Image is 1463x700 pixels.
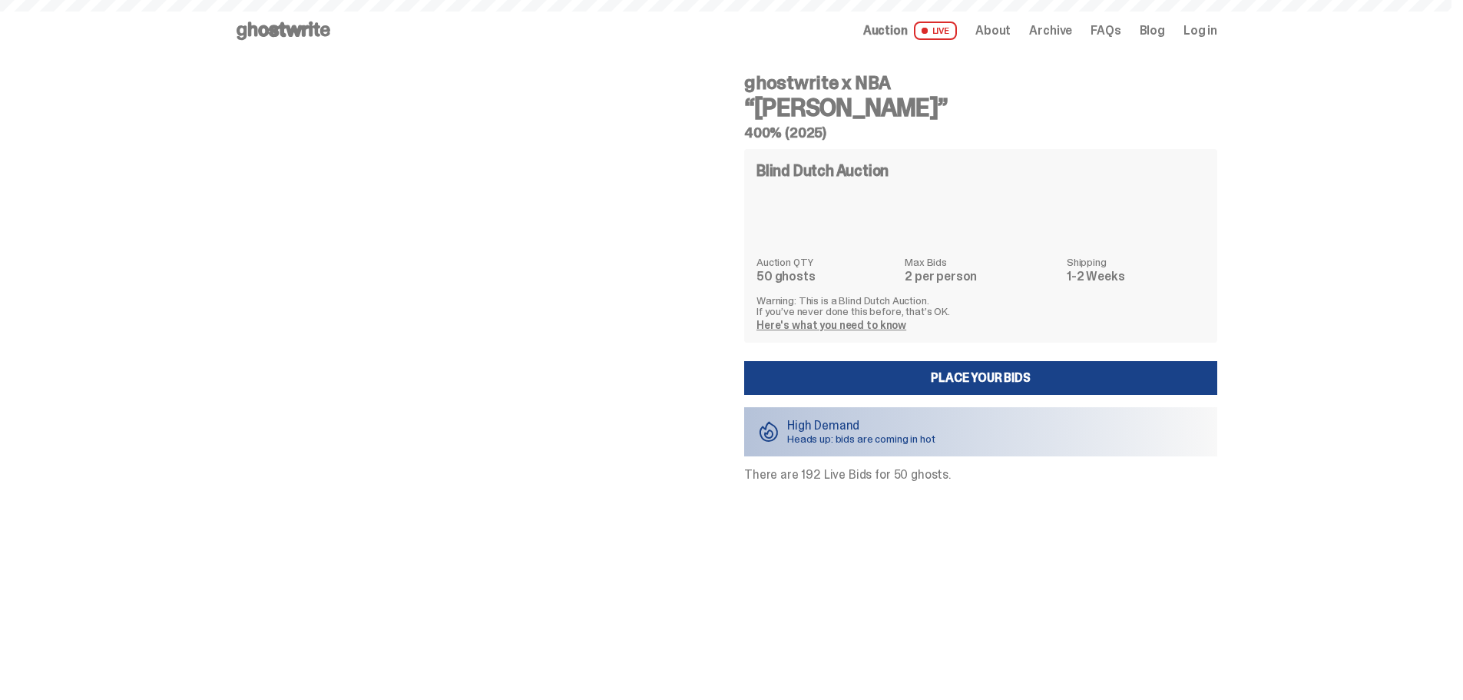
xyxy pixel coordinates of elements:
p: Heads up: bids are coming in hot [787,433,935,444]
p: There are 192 Live Bids for 50 ghosts. [744,469,1217,481]
h5: 400% (2025) [744,126,1217,140]
p: Warning: This is a Blind Dutch Auction. If you’ve never done this before, that’s OK. [756,295,1205,317]
a: About [975,25,1011,37]
p: High Demand [787,420,935,432]
span: LIVE [914,22,958,40]
dd: 50 ghosts [756,270,895,283]
a: Place your Bids [744,361,1217,395]
dd: 1-2 Weeks [1067,270,1205,283]
a: Auction LIVE [863,22,957,40]
dt: Auction QTY [756,257,895,267]
dd: 2 per person [905,270,1058,283]
a: Here's what you need to know [756,318,906,332]
a: Archive [1029,25,1072,37]
dt: Shipping [1067,257,1205,267]
a: Blog [1140,25,1165,37]
h4: ghostwrite x NBA [744,74,1217,92]
dt: Max Bids [905,257,1058,267]
a: Log in [1183,25,1217,37]
h3: “[PERSON_NAME]” [744,95,1217,120]
a: FAQs [1091,25,1120,37]
span: Auction [863,25,908,37]
h4: Blind Dutch Auction [756,163,889,178]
